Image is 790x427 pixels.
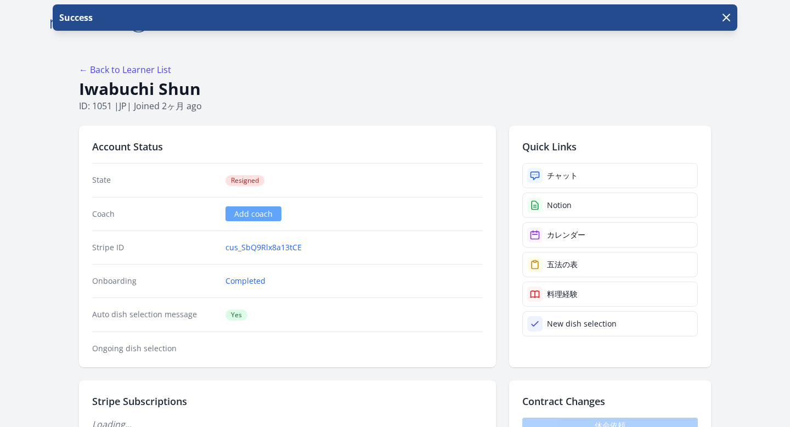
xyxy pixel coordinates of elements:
[92,276,217,286] dt: Onboarding
[522,163,698,188] a: チャット
[547,259,578,270] div: 五法の表
[92,309,217,321] dt: Auto dish selection message
[522,139,698,154] h2: Quick Links
[522,311,698,336] a: New dish selection
[79,64,171,76] a: ← Back to Learner List
[119,100,127,112] span: jp
[92,394,483,409] h2: Stripe Subscriptions
[522,222,698,248] a: カレンダー
[522,193,698,218] a: Notion
[92,343,217,354] dt: Ongoing dish selection
[547,318,617,329] div: New dish selection
[547,229,585,240] div: カレンダー
[92,209,217,220] dt: Coach
[92,242,217,253] dt: Stripe ID
[225,206,281,221] a: Add coach
[79,78,711,99] h1: Iwabuchi Shun
[522,394,698,409] h2: Contract Changes
[92,139,483,154] h2: Account Status
[57,11,93,24] p: Success
[225,276,266,286] a: Completed
[79,99,711,113] p: ID: 1051 | | Joined 2ヶ月 ago
[547,200,572,211] div: Notion
[547,170,578,181] div: チャット
[225,242,302,253] a: cus_SbQ9Rlx8a13tCE
[547,289,578,300] div: 料理経験
[92,175,217,186] dt: State
[225,175,264,186] span: Resigned
[522,282,698,307] a: 料理経験
[522,252,698,277] a: 五法の表
[225,310,247,321] span: Yes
